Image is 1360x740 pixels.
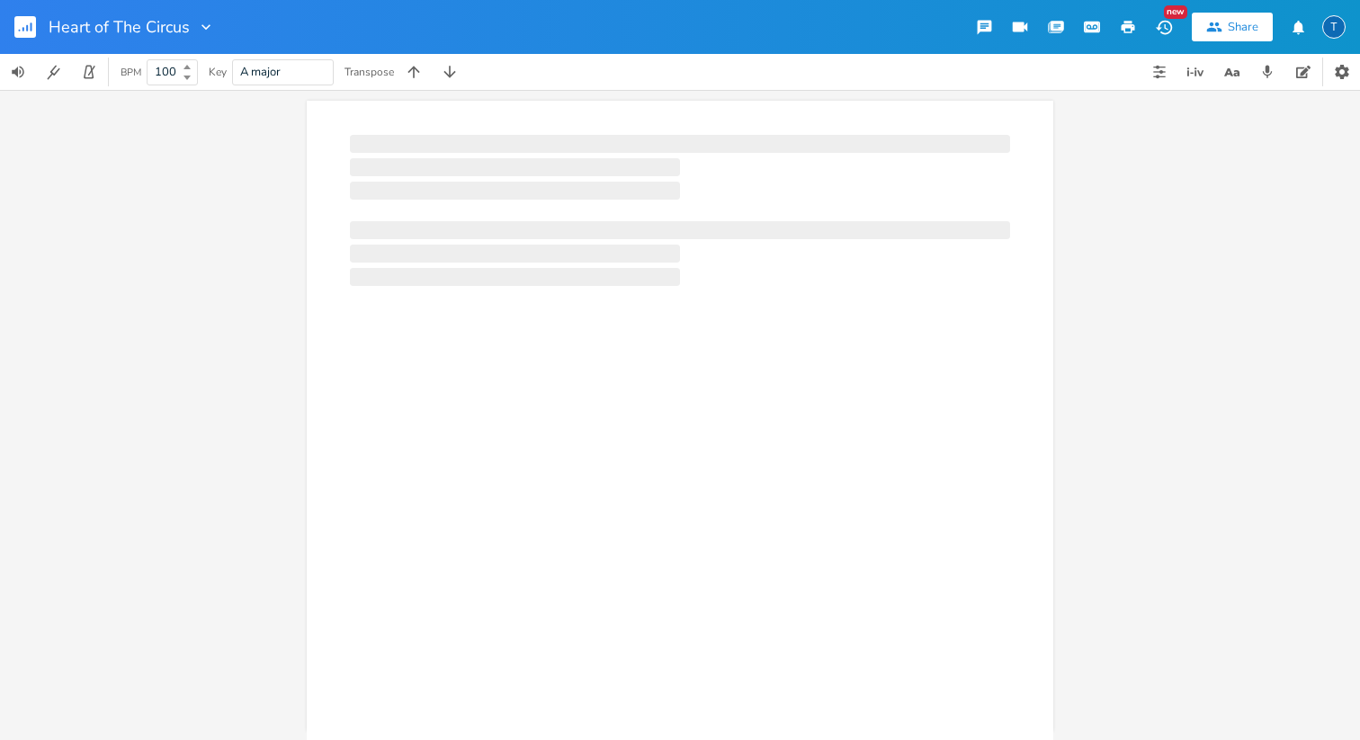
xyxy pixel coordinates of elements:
div: Key [209,67,227,77]
div: New [1164,5,1187,19]
div: Share [1228,19,1258,35]
div: The Killing Tide [1322,15,1346,39]
button: New [1146,11,1182,43]
span: A major [240,64,281,80]
div: BPM [121,67,141,77]
div: Transpose [344,67,394,77]
button: T [1322,6,1346,48]
button: Share [1192,13,1273,41]
span: Heart of The Circus [49,19,190,35]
